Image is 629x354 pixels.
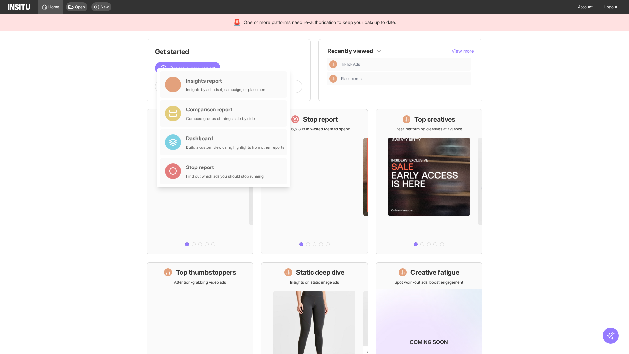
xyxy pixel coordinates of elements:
[48,4,59,10] span: Home
[414,115,455,124] h1: Top creatives
[186,163,264,171] div: Stop report
[278,127,350,132] p: Save £16,613.18 in wasted Meta ad spend
[186,134,284,142] div: Dashboard
[290,280,339,285] p: Insights on static image ads
[8,4,30,10] img: Logo
[341,76,469,81] span: Placements
[186,106,255,113] div: Comparison report
[186,116,255,121] div: Compare groups of things side by side
[186,145,284,150] div: Build a custom view using highlights from other reports
[155,62,220,75] button: Create a new report
[233,18,241,27] div: 🚨
[101,4,109,10] span: New
[303,115,338,124] h1: Stop report
[186,174,264,179] div: Find out which ads you should stop running
[169,64,215,72] span: Create a new report
[296,268,344,277] h1: Static deep dive
[396,127,462,132] p: Best-performing creatives at a glance
[176,268,236,277] h1: Top thumbstoppers
[244,19,396,26] span: One or more platforms need re-authorisation to keep your data up to date.
[155,47,302,56] h1: Get started
[75,4,85,10] span: Open
[186,87,267,92] div: Insights by ad, adset, campaign, or placement
[261,109,368,254] a: Stop reportSave £16,613.18 in wasted Meta ad spend
[147,109,253,254] a: What's live nowSee all active ads instantly
[341,62,469,67] span: TikTok Ads
[341,62,360,67] span: TikTok Ads
[341,76,362,81] span: Placements
[329,60,337,68] div: Insights
[186,77,267,85] div: Insights report
[174,280,226,285] p: Attention-grabbing video ads
[452,48,474,54] button: View more
[329,75,337,83] div: Insights
[376,109,482,254] a: Top creativesBest-performing creatives at a glance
